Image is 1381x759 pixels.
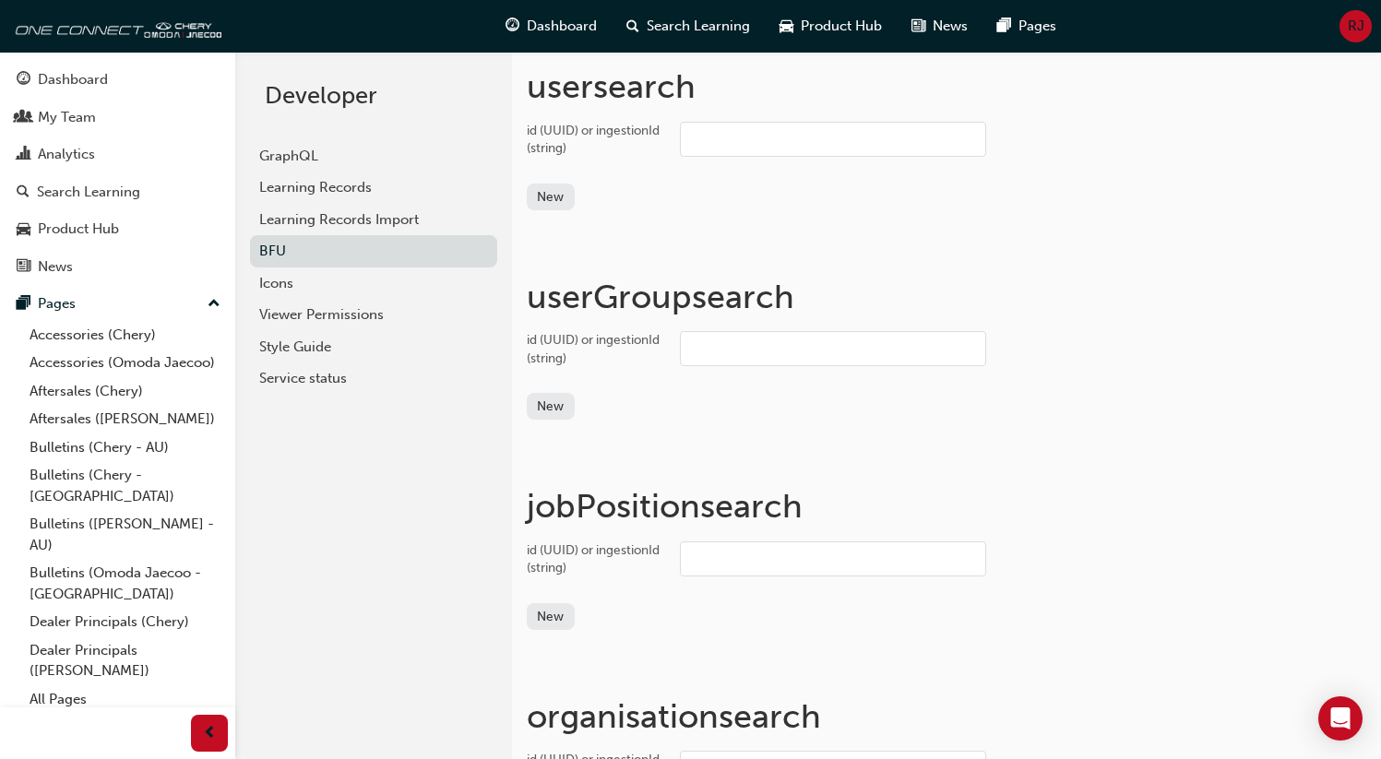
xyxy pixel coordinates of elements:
[1318,696,1363,741] div: Open Intercom Messenger
[527,16,597,37] span: Dashboard
[7,175,228,209] a: Search Learning
[506,15,519,38] span: guage-icon
[203,722,217,745] span: prev-icon
[612,7,765,45] a: search-iconSearch Learning
[527,603,575,630] button: New
[527,122,665,158] div: id (UUID) or ingestionId (string)
[527,331,665,367] div: id (UUID) or ingestionId (string)
[250,204,497,236] a: Learning Records Import
[38,293,76,314] div: Pages
[250,267,497,300] a: Icons
[17,296,30,313] span: pages-icon
[7,287,228,321] button: Pages
[250,235,497,267] a: BFU
[17,147,30,163] span: chart-icon
[1018,16,1056,37] span: Pages
[7,63,228,97] a: Dashboard
[1348,16,1364,37] span: RJ
[9,7,221,44] img: oneconnect
[259,304,488,326] div: Viewer Permissions
[933,16,968,37] span: News
[259,177,488,198] div: Learning Records
[527,66,1366,107] h1: user search
[259,273,488,294] div: Icons
[7,59,228,287] button: DashboardMy TeamAnalyticsSearch LearningProduct HubNews
[259,368,488,389] div: Service status
[997,15,1011,38] span: pages-icon
[7,137,228,172] a: Analytics
[626,15,639,38] span: search-icon
[17,184,30,201] span: search-icon
[527,541,665,577] div: id (UUID) or ingestionId (string)
[22,349,228,377] a: Accessories (Omoda Jaecoo)
[17,72,30,89] span: guage-icon
[527,393,575,420] button: New
[38,144,95,165] div: Analytics
[22,377,228,406] a: Aftersales (Chery)
[1339,10,1372,42] button: RJ
[22,321,228,350] a: Accessories (Chery)
[527,696,1366,737] h1: organisation search
[208,292,220,316] span: up-icon
[38,107,96,128] div: My Team
[22,636,228,685] a: Dealer Principals ([PERSON_NAME])
[250,331,497,363] a: Style Guide
[250,362,497,395] a: Service status
[22,685,228,714] a: All Pages
[982,7,1071,45] a: pages-iconPages
[259,337,488,358] div: Style Guide
[527,184,575,210] button: New
[22,433,228,462] a: Bulletins (Chery - AU)
[911,15,925,38] span: news-icon
[38,256,73,278] div: News
[17,259,30,276] span: news-icon
[7,101,228,135] a: My Team
[22,608,228,636] a: Dealer Principals (Chery)
[17,221,30,238] span: car-icon
[22,510,228,559] a: Bulletins ([PERSON_NAME] - AU)
[7,250,228,284] a: News
[250,172,497,204] a: Learning Records
[37,182,140,203] div: Search Learning
[801,16,882,37] span: Product Hub
[22,405,228,433] a: Aftersales ([PERSON_NAME])
[527,277,1366,317] h1: userGroup search
[647,16,750,37] span: Search Learning
[491,7,612,45] a: guage-iconDashboard
[765,7,897,45] a: car-iconProduct Hub
[22,461,228,510] a: Bulletins (Chery - [GEOGRAPHIC_DATA])
[259,146,488,167] div: GraphQL
[38,219,119,240] div: Product Hub
[265,81,482,111] h2: Developer
[680,122,986,157] input: id (UUID) or ingestionId (string)
[527,486,1366,527] h1: jobPosition search
[17,110,30,126] span: people-icon
[680,331,986,366] input: id (UUID) or ingestionId (string)
[897,7,982,45] a: news-iconNews
[250,299,497,331] a: Viewer Permissions
[780,15,793,38] span: car-icon
[38,69,108,90] div: Dashboard
[680,541,986,576] input: id (UUID) or ingestionId (string)
[7,212,228,246] a: Product Hub
[22,559,228,608] a: Bulletins (Omoda Jaecoo - [GEOGRAPHIC_DATA])
[259,209,488,231] div: Learning Records Import
[250,140,497,172] a: GraphQL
